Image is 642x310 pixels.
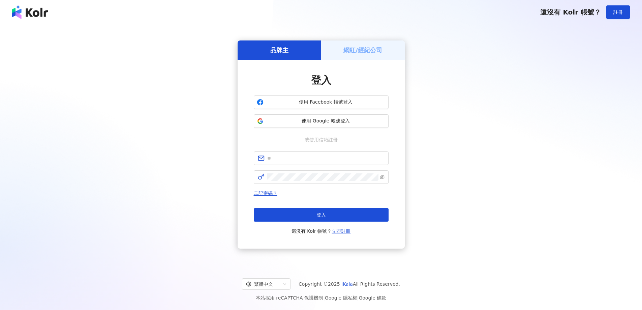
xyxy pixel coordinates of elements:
[316,212,326,218] span: 登入
[246,279,280,289] div: 繁體中文
[343,46,382,54] h5: 網紅/經紀公司
[323,295,325,301] span: |
[341,281,353,287] a: iKala
[254,191,277,196] a: 忘記密碼？
[270,46,288,54] h5: 品牌主
[12,5,48,19] img: logo
[606,5,630,19] button: 註冊
[357,295,359,301] span: |
[300,136,342,143] span: 或使用信箱註冊
[380,175,385,179] span: eye-invisible
[266,99,386,106] span: 使用 Facebook 帳號登入
[332,228,350,234] a: 立即註冊
[325,295,357,301] a: Google 隱私權
[292,227,351,235] span: 還沒有 Kolr 帳號？
[254,95,389,109] button: 使用 Facebook 帳號登入
[359,295,386,301] a: Google 條款
[540,8,601,16] span: 還沒有 Kolr 帳號？
[266,118,386,124] span: 使用 Google 帳號登入
[256,294,386,302] span: 本站採用 reCAPTCHA 保護機制
[299,280,400,288] span: Copyright © 2025 All Rights Reserved.
[613,9,623,15] span: 註冊
[254,114,389,128] button: 使用 Google 帳號登入
[311,74,331,86] span: 登入
[254,208,389,222] button: 登入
